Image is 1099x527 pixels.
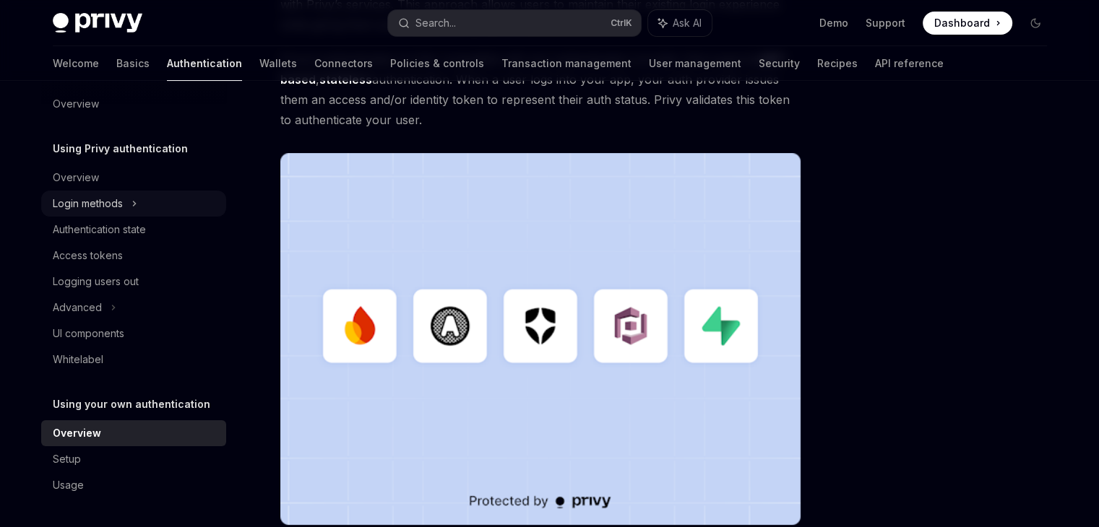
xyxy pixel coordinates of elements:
a: Overview [41,165,226,191]
img: JWT-based auth splash [280,153,801,525]
a: Transaction management [501,46,632,81]
a: Welcome [53,46,99,81]
a: Policies & controls [390,46,484,81]
div: Setup [53,450,81,468]
h5: Using your own authentication [53,396,210,413]
a: Connectors [314,46,373,81]
div: UI components [53,325,124,342]
a: Setup [41,446,226,472]
div: Advanced [53,299,102,316]
a: Recipes [817,46,858,81]
div: Usage [53,476,84,494]
img: dark logo [53,13,142,33]
span: Privy’s authentication is fully compatible with any authentication provider that supports , authe... [280,49,801,130]
a: Usage [41,472,226,498]
a: Overview [41,91,226,117]
a: Wallets [259,46,297,81]
a: Demo [819,16,848,30]
a: Access tokens [41,243,226,269]
div: Logging users out [53,273,139,290]
div: Overview [53,169,99,186]
a: Security [759,46,800,81]
div: Login methods [53,195,123,212]
span: Dashboard [934,16,990,30]
div: Authentication state [53,221,146,238]
a: Authentication state [41,217,226,243]
a: User management [649,46,741,81]
span: Ask AI [673,16,702,30]
h5: Using Privy authentication [53,140,188,157]
span: Ctrl K [611,17,632,29]
a: Logging users out [41,269,226,295]
div: Overview [53,424,101,442]
div: Search... [415,14,456,32]
div: Whitelabel [53,351,103,368]
a: UI components [41,321,226,347]
a: Authentication [167,46,242,81]
button: Search...CtrlK [388,10,641,36]
div: Access tokens [53,247,123,264]
a: Dashboard [923,12,1012,35]
a: API reference [875,46,944,81]
button: Toggle dark mode [1024,12,1047,35]
a: Support [866,16,905,30]
a: Overview [41,420,226,446]
div: Overview [53,95,99,113]
button: Ask AI [648,10,712,36]
a: Whitelabel [41,347,226,373]
a: Basics [116,46,150,81]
